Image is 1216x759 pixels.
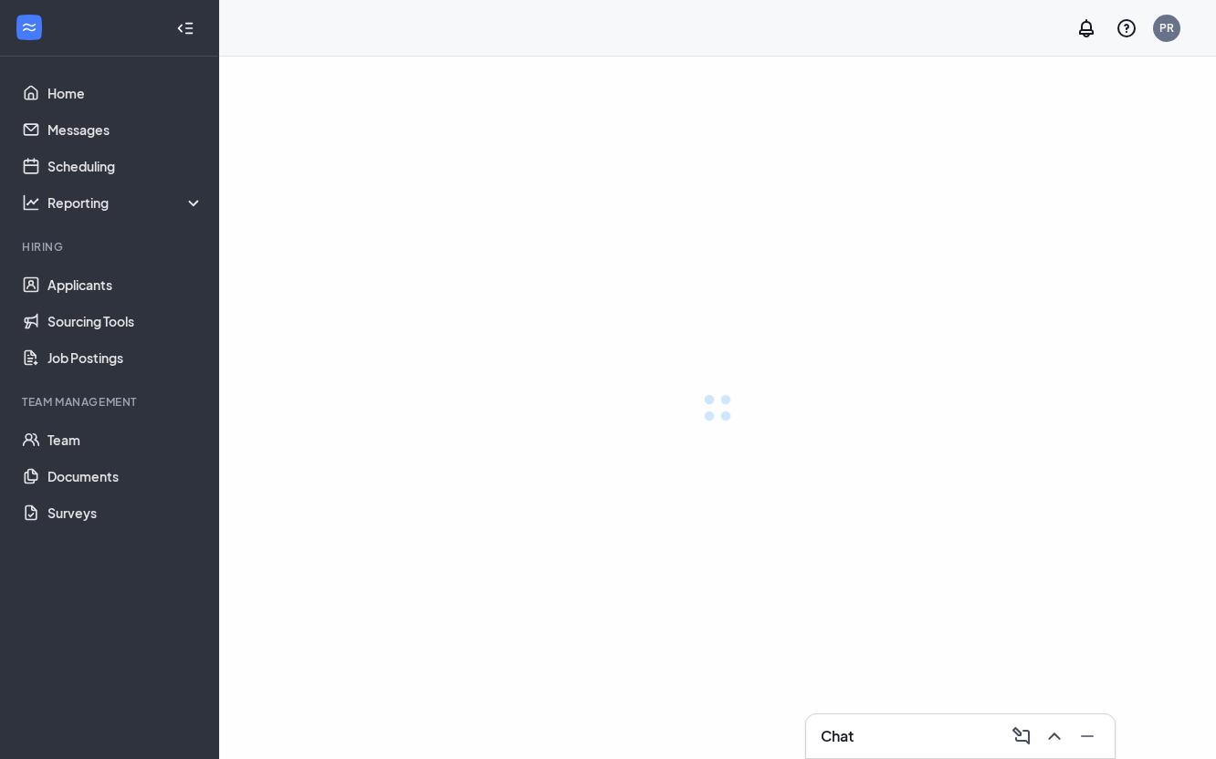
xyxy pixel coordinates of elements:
a: Sourcing Tools [47,303,204,339]
a: Messages [47,111,204,148]
a: Scheduling [47,148,204,184]
button: ComposeMessage [1005,722,1034,751]
a: Job Postings [47,339,204,376]
a: Documents [47,458,204,494]
svg: QuestionInfo [1116,17,1137,39]
div: Team Management [22,394,200,410]
button: Minimize [1071,722,1100,751]
svg: Analysis [22,193,40,212]
a: Applicants [47,266,204,303]
div: Hiring [22,239,200,255]
svg: Notifications [1075,17,1097,39]
button: ChevronUp [1038,722,1067,751]
svg: ComposeMessage [1011,725,1033,747]
svg: Minimize [1076,725,1098,747]
div: PR [1159,20,1174,36]
svg: WorkstreamLogo [20,18,38,36]
h3: Chat [821,726,854,746]
div: Reporting [47,193,204,212]
a: Surveys [47,494,204,531]
svg: ChevronUp [1043,725,1065,747]
svg: Collapse [176,19,194,37]
a: Team [47,421,204,458]
a: Home [47,75,204,111]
